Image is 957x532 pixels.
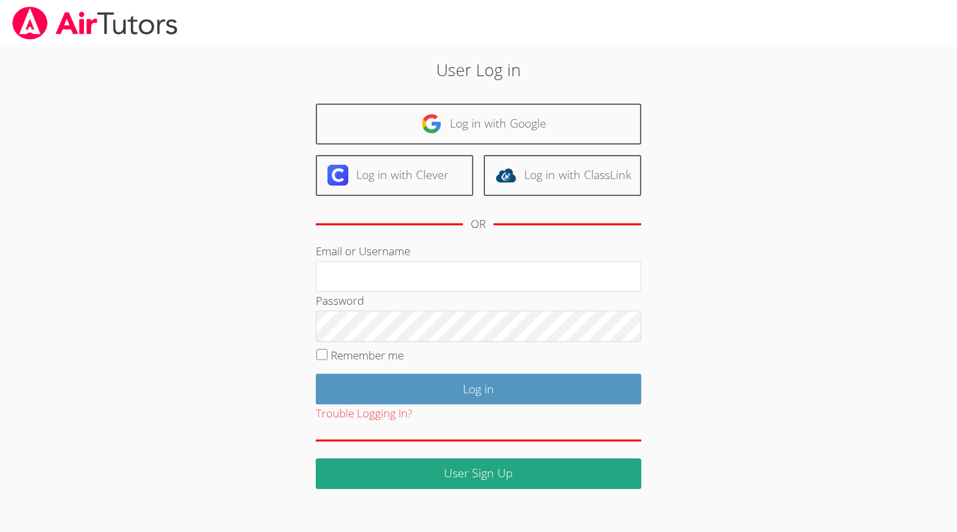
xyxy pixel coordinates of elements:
img: classlink-logo-d6bb404cc1216ec64c9a2012d9dc4662098be43eaf13dc465df04b49fa7ab582.svg [495,165,516,186]
img: clever-logo-6eab21bc6e7a338710f1a6ff85c0baf02591cd810cc4098c63d3a4b26e2feb20.svg [327,165,348,186]
a: Log in with Clever [316,155,473,196]
a: User Sign Up [316,458,641,489]
input: Log in [316,374,641,404]
label: Remember me [331,348,404,363]
div: OR [471,215,486,234]
img: google-logo-50288ca7cdecda66e5e0955fdab243c47b7ad437acaf1139b6f446037453330a.svg [421,113,442,134]
button: Trouble Logging In? [316,404,412,423]
a: Log in with ClassLink [484,155,641,196]
label: Password [316,293,364,308]
img: airtutors_banner-c4298cdbf04f3fff15de1276eac7730deb9818008684d7c2e4769d2f7ddbe033.png [11,7,179,40]
label: Email or Username [316,244,410,259]
h2: User Log in [220,57,737,82]
a: Log in with Google [316,104,641,145]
